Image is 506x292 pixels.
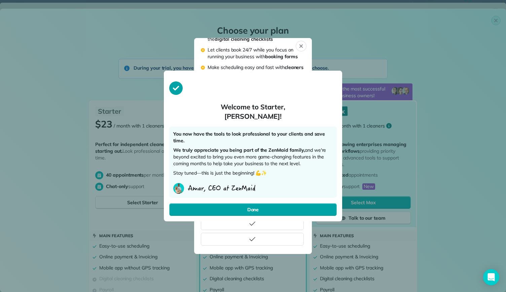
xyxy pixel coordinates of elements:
[218,102,288,126] span: Welcome to Starter, [PERSON_NAME]!
[173,147,333,170] p: and we're beyond excited to bring you even more game-changing features in the coming months to he...
[173,183,184,194] img: Amar, our CEO, with Lola (his Bronzeen retriever)
[169,203,337,216] button: Done
[173,147,305,153] span: We truly appreciate you being part of the ZenMaid family,
[247,206,259,213] span: Done
[173,170,333,179] p: Stay tuned—this is just the beginning! 💪✨
[173,131,325,144] span: You now have the tools to look professional to your clients and save time.
[187,183,257,194] img: Amar's signature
